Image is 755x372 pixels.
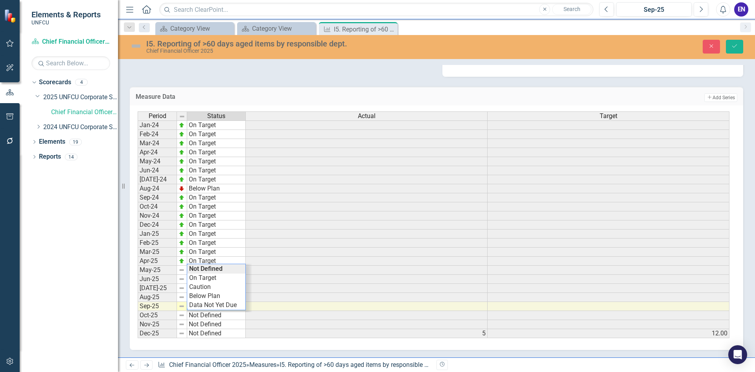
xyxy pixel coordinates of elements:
[146,48,474,54] div: Chief Financial Officer 2025
[138,311,177,320] td: Oct-25
[189,265,223,272] strong: Not Defined
[159,3,593,17] input: Search ClearPoint...
[187,193,246,202] td: On Target
[563,6,580,12] span: Search
[179,122,185,128] img: zOikAAAAAElFTkSuQmCC
[31,10,101,19] span: Elements & Reports
[31,37,110,46] a: Chief Financial Officer 2025
[187,139,246,148] td: On Target
[179,267,185,273] img: 8DAGhfEEPCf229AAAAAElFTkSuQmCC
[207,113,225,120] span: Status
[179,167,185,174] img: zOikAAAAAElFTkSuQmCC
[187,120,246,130] td: On Target
[169,361,246,368] a: Chief Financial Officer 2025
[138,175,177,184] td: [DATE]-24
[179,140,185,146] img: zOikAAAAAElFTkSuQmCC
[31,19,101,26] small: UNFCU
[138,148,177,157] td: Apr-24
[179,240,185,246] img: zOikAAAAAElFTkSuQmCC
[358,113,376,120] span: Actual
[138,293,177,302] td: Aug-25
[149,113,166,120] span: Period
[179,330,185,337] img: 8DAGhfEEPCf229AAAAAElFTkSuQmCC
[239,24,314,33] a: Category View
[179,131,185,137] img: zOikAAAAAElFTkSuQmCC
[179,176,185,183] img: zOikAAAAAElFTkSuQmCC
[187,202,246,211] td: On Target
[138,139,177,148] td: Mar-24
[187,301,245,310] td: Data Not Yet Due
[619,5,689,15] div: Sep-25
[187,184,246,193] td: Below Plan
[488,329,729,338] td: 12.00
[39,78,71,87] a: Scorecards
[138,284,177,293] td: [DATE]-25
[179,158,185,165] img: zOikAAAAAElFTkSuQmCC
[179,204,185,210] img: zOikAAAAAElFTkSuQmCC
[187,175,246,184] td: On Target
[728,345,747,364] div: Open Intercom Messenger
[179,303,185,309] img: 8DAGhfEEPCf229AAAAAElFTkSuQmCC
[136,93,463,100] h3: Measure Data
[75,79,88,86] div: 4
[65,154,77,160] div: 14
[187,248,246,257] td: On Target
[187,311,246,320] td: Not Defined
[187,320,246,329] td: Not Defined
[179,113,185,120] img: 8DAGhfEEPCf229AAAAAElFTkSuQmCC
[138,130,177,139] td: Feb-24
[138,120,177,130] td: Jan-24
[179,294,185,300] img: 8DAGhfEEPCf229AAAAAElFTkSuQmCC
[187,257,246,266] td: On Target
[252,24,314,33] div: Category View
[170,24,232,33] div: Category View
[187,239,246,248] td: On Target
[138,239,177,248] td: Feb-25
[179,321,185,328] img: 8DAGhfEEPCf229AAAAAElFTkSuQmCC
[704,93,737,102] button: Add Series
[187,166,246,175] td: On Target
[138,211,177,220] td: Nov-24
[138,166,177,175] td: Jun-24
[187,292,245,301] td: Below Plan
[157,24,232,33] a: Category View
[600,113,617,120] span: Target
[138,157,177,166] td: May-24
[179,258,185,264] img: zOikAAAAAElFTkSuQmCC
[179,222,185,228] img: zOikAAAAAElFTkSuQmCC
[179,276,185,282] img: 8DAGhfEEPCf229AAAAAElFTkSuQmCC
[69,139,82,145] div: 19
[146,39,474,48] div: I5. Reporting of >60 days aged items by responsible dept.
[616,2,692,17] button: Sep-25
[187,157,246,166] td: On Target
[39,152,61,161] a: Reports
[179,231,185,237] img: zOikAAAAAElFTkSuQmCC
[179,312,185,318] img: 8DAGhfEEPCf229AAAAAElFTkSuQmCC
[43,123,118,132] a: 2024 UNFCU Corporate Scorecard
[43,93,118,102] a: 2025 UNFCU Corporate Scorecard
[138,257,177,266] td: Apr-25
[138,266,177,275] td: May-25
[246,329,488,338] td: 5
[138,302,177,311] td: Sep-25
[280,361,438,368] div: I5. Reporting of >60 days aged items by responsible dept.
[158,361,431,370] div: » »
[138,329,177,338] td: Dec-25
[187,148,246,157] td: On Target
[179,249,185,255] img: zOikAAAAAElFTkSuQmCC
[179,149,185,155] img: zOikAAAAAElFTkSuQmCC
[138,275,177,284] td: Jun-25
[249,361,276,368] a: Measures
[138,248,177,257] td: Mar-25
[187,229,246,239] td: On Target
[39,137,65,146] a: Elements
[734,2,748,17] div: EN
[138,193,177,202] td: Sep-24
[31,56,110,70] input: Search Below...
[187,283,245,292] td: Caution
[179,285,185,291] img: 8DAGhfEEPCf229AAAAAElFTkSuQmCC
[138,320,177,329] td: Nov-25
[51,108,118,117] a: Chief Financial Officer 2025
[187,220,246,229] td: On Target
[179,185,185,192] img: TnMDeAgwAPMxUmUi88jYAAAAAElFTkSuQmCC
